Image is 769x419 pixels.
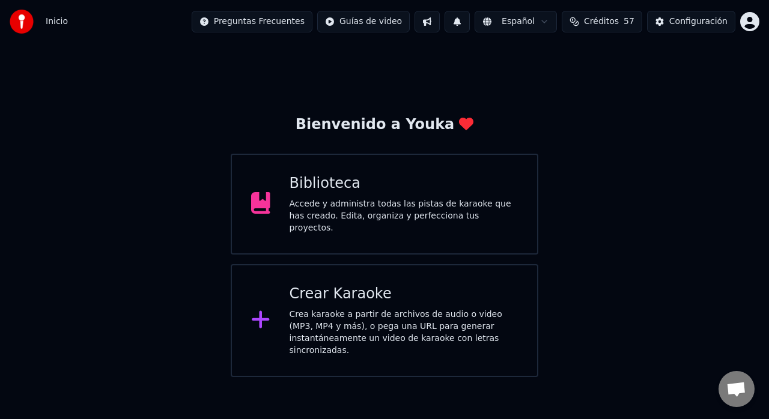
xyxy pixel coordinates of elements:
div: Biblioteca [290,174,518,193]
div: Bienvenido a Youka [296,115,474,134]
div: Configuración [669,16,728,28]
button: Créditos57 [562,11,642,32]
button: Guías de video [317,11,410,32]
nav: breadcrumb [46,16,68,28]
div: Crear Karaoke [290,285,518,304]
span: Inicio [46,16,68,28]
button: Configuración [647,11,735,32]
span: 57 [624,16,634,28]
img: youka [10,10,34,34]
div: Accede y administra todas las pistas de karaoke que has creado. Edita, organiza y perfecciona tus... [290,198,518,234]
span: Créditos [584,16,619,28]
div: Crea karaoke a partir de archivos de audio o video (MP3, MP4 y más), o pega una URL para generar ... [290,309,518,357]
button: Preguntas Frecuentes [192,11,312,32]
div: Chat abierto [719,371,755,407]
